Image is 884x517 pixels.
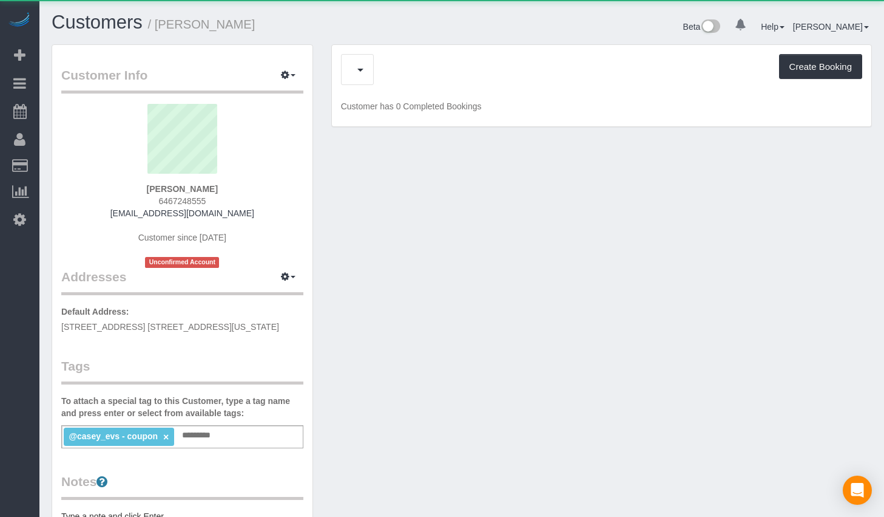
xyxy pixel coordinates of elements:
label: To attach a special tag to this Customer, type a tag name and press enter or select from availabl... [61,395,303,419]
a: Help [761,22,784,32]
span: 6467248555 [158,196,206,206]
strong: [PERSON_NAME] [147,184,218,194]
p: Customer has 0 Completed Bookings [341,100,862,112]
span: Unconfirmed Account [145,257,219,267]
legend: Customer Info [61,66,303,94]
a: [PERSON_NAME] [793,22,869,32]
small: / [PERSON_NAME] [148,18,255,31]
label: Default Address: [61,306,129,318]
div: Open Intercom Messenger [843,476,872,505]
span: Customer since [DATE] [138,233,226,242]
legend: Tags [61,357,303,385]
span: [STREET_ADDRESS] [STREET_ADDRESS][US_STATE] [61,322,279,332]
span: @casey_evs - coupon [69,431,158,441]
button: Create Booking [779,54,862,80]
a: Customers [52,12,143,33]
a: Beta [683,22,721,32]
a: × [163,432,169,442]
a: [EMAIL_ADDRESS][DOMAIN_NAME] [110,208,254,218]
img: Automaid Logo [7,12,32,29]
img: New interface [700,19,720,35]
legend: Notes [61,473,303,500]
